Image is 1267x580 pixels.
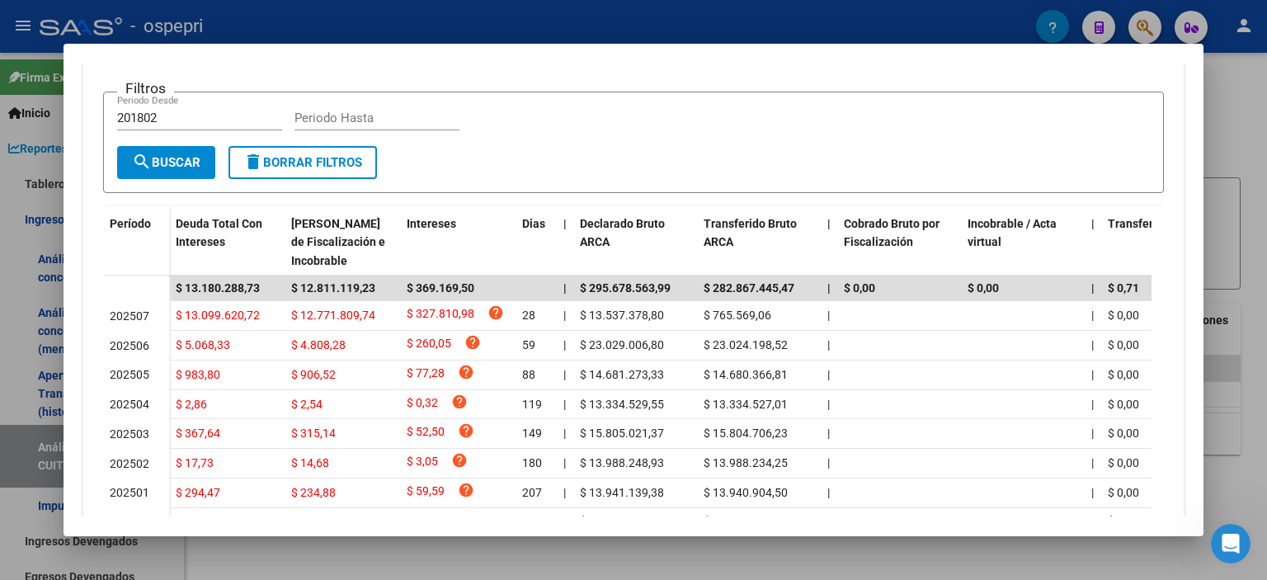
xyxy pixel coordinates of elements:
span: | [827,486,830,499]
span: | [563,514,566,527]
span: $ 13.941.139,38 [580,486,664,499]
span: Deuda Total Con Intereses [176,217,262,249]
span: 207 [522,486,542,499]
span: $ 0,32 [407,394,438,416]
span: | [1091,281,1095,295]
span: $ 23.024.198,52 [704,338,788,351]
span: | [563,309,566,322]
span: $ 0,00 [1108,368,1139,381]
span: Transferido De Más [1108,217,1211,230]
span: | [1091,456,1094,469]
span: 202501 [110,486,149,499]
span: $ 315,14 [291,427,336,440]
datatable-header-cell: Cobrado Bruto por Fiscalización [837,206,961,279]
i: help [458,422,474,439]
span: $ 13.537.378,80 [580,309,664,322]
span: | [563,398,566,411]
span: $ 0,00 [1108,338,1139,351]
span: $ 59,59 [407,482,445,504]
span: | [563,338,566,351]
span: $ 295.678.563,99 [580,281,671,295]
span: $ 13.334.527,01 [704,398,788,411]
span: $ 13.988.248,93 [580,456,664,469]
span: | [1091,338,1094,351]
iframe: Intercom live chat [1211,524,1251,563]
datatable-header-cell: Incobrable / Acta virtual [961,206,1085,279]
span: $ 2,86 [176,398,207,411]
span: 28 [522,309,535,322]
span: $ 0,00 [1108,486,1139,499]
span: | [1091,217,1095,230]
span: | [1091,486,1094,499]
mat-icon: search [132,152,152,172]
span: $ 4.808,28 [291,338,346,351]
span: 202502 [110,457,149,470]
button: Buscar [117,146,215,179]
i: help [451,452,468,469]
span: 202504 [110,398,149,411]
span: $ 260,05 [407,334,451,356]
span: | [563,427,566,440]
span: $ 906,52 [291,368,336,381]
span: $ 20.965.645,62 [704,514,788,527]
datatable-header-cell: Transferido Bruto ARCA [697,206,821,279]
datatable-header-cell: | [821,206,837,279]
span: | [827,309,830,322]
span: | [827,281,831,295]
datatable-header-cell: Dias [516,206,557,279]
span: $ 12.771.809,74 [291,309,375,322]
span: | [1091,398,1094,411]
span: 202507 [110,309,149,323]
datatable-header-cell: | [557,206,573,279]
span: Transferido Bruto ARCA [704,217,797,249]
span: $ 14.680.366,81 [704,368,788,381]
span: $ 14.681.273,33 [580,368,664,381]
datatable-header-cell: Deuda Total Con Intereses [169,206,285,279]
span: 202412 [110,514,149,527]
span: $ 765.569,06 [704,309,771,322]
span: $ 20.965.645,62 [580,514,664,527]
span: | [827,398,830,411]
span: $ 282.867.445,47 [704,281,794,295]
span: | [827,514,830,527]
span: 202506 [110,339,149,352]
span: $ 0,00 [844,281,875,295]
i: help [464,334,481,351]
span: $ 0,00 [1108,427,1139,440]
h3: Filtros [117,79,174,97]
datatable-header-cell: Declarado Bruto ARCA [573,206,697,279]
span: $ 327.810,98 [407,304,474,327]
span: | [1091,427,1094,440]
span: Cobrado Bruto por Fiscalización [844,217,940,249]
span: | [563,486,566,499]
datatable-header-cell: Transferido De Más [1101,206,1225,279]
span: $ 369.169,50 [407,281,474,295]
span: $ 294,47 [176,486,220,499]
span: $ 234,88 [291,486,336,499]
datatable-header-cell: Intereses [400,206,516,279]
span: | [1091,514,1094,527]
span: $ 15.805.021,37 [580,427,664,440]
span: $ 0,00 [968,281,999,295]
span: Buscar [132,155,200,170]
span: | [563,456,566,469]
span: 202505 [110,368,149,381]
span: | [563,281,567,295]
span: $ 13.334.529,55 [580,398,664,411]
span: $ 77,28 [407,364,445,386]
span: $ 23.029.006,80 [580,338,664,351]
i: help [458,482,474,498]
span: $ 13.940.904,50 [704,486,788,499]
span: $ 0,00 [1108,398,1139,411]
span: $ 0,00 [1108,514,1139,527]
span: | [563,368,566,381]
span: Intereses [407,217,456,230]
span: $ 5.068,33 [176,338,230,351]
span: Incobrable / Acta virtual [968,217,1057,249]
span: $ 13.988.234,25 [704,456,788,469]
span: | [827,217,831,230]
span: $ 52,50 [407,422,445,445]
span: $ 0,00 [1108,456,1139,469]
span: | [827,338,830,351]
span: $ 3,05 [407,452,438,474]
